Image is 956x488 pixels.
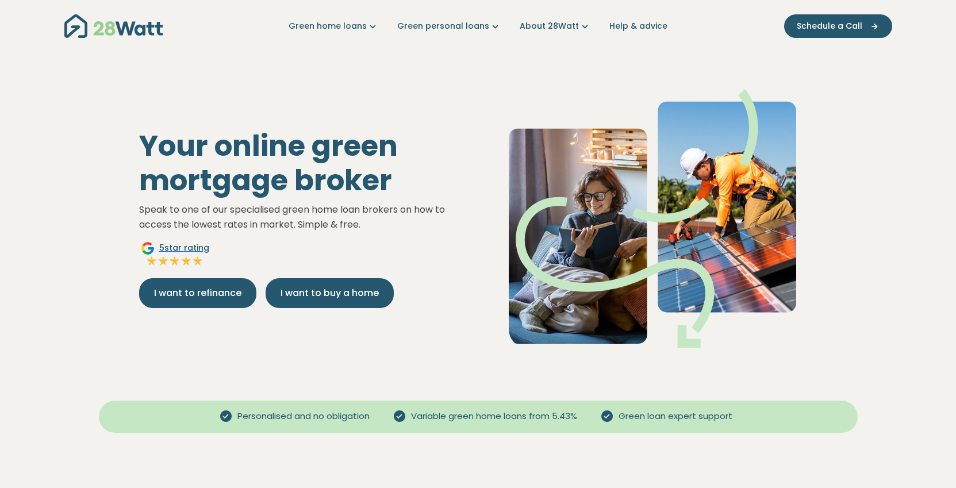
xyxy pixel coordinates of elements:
[614,410,737,423] span: Green loan expert support
[64,11,892,41] nav: Main navigation
[281,286,379,300] span: I want to buy a home
[139,278,256,308] button: I want to refinance
[266,278,394,308] button: I want to buy a home
[64,14,163,38] img: 28Watt
[139,129,469,198] h1: Your online green mortgage broker
[609,20,667,32] a: Help & advice
[233,410,374,423] span: Personalised and no obligation
[192,255,204,267] img: Full star
[406,410,582,423] span: Variable green home loans from 5.43%
[141,241,155,255] img: Google
[289,20,379,32] a: Green home loans
[139,241,211,269] a: Google5star ratingFull starFull starFull starFull starFull star
[159,242,209,254] span: 5 star rating
[520,20,591,32] a: About 28Watt
[154,286,241,300] span: I want to refinance
[509,89,796,347] img: Green mortgage hero
[139,202,469,232] p: Speak to one of our specialised green home loan brokers on how to access the lowest rates in mark...
[146,255,158,267] img: Full star
[181,255,192,267] img: Full star
[169,255,181,267] img: Full star
[158,255,169,267] img: Full star
[797,20,862,32] span: Schedule a Call
[397,20,501,32] a: Green personal loans
[784,14,892,38] button: Schedule a Call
